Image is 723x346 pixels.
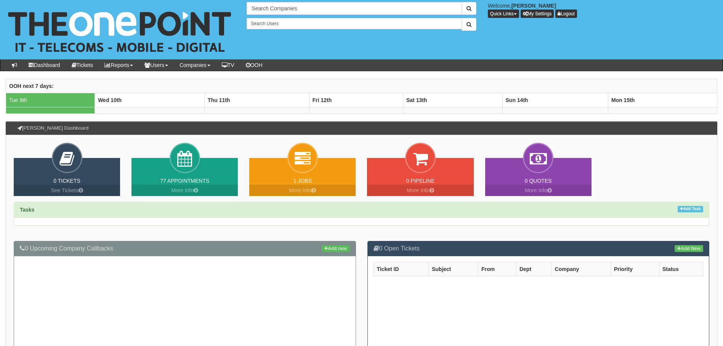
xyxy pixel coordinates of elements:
a: TV [216,59,240,71]
a: My Settings [521,10,554,18]
a: More Info [249,185,356,196]
th: Sat 13th [403,93,503,107]
div: Welcome, [482,2,723,18]
h3: 0 Upcoming Company Callbacks [20,245,350,252]
a: 1 Jobs [293,178,312,184]
a: Tickets [66,59,99,71]
th: Sun 14th [502,93,608,107]
input: Search Users [247,18,462,29]
td: Tue 9th [6,93,95,107]
th: OOH next 7 days: [6,79,717,93]
b: [PERSON_NAME] [511,3,556,9]
h3: [PERSON_NAME] Dashboard [14,122,92,135]
th: Ticket ID [374,262,428,276]
a: 0 Tickets [53,178,80,184]
button: Quick Links [488,10,519,18]
a: Reports [99,59,139,71]
a: Add New [675,245,703,252]
a: See Tickets [14,185,120,196]
th: Status [659,262,703,276]
a: Logout [555,10,577,18]
a: Add new [322,245,349,252]
a: Add Task [678,206,703,212]
th: Thu 11th [205,93,309,107]
a: OOH [240,59,268,71]
strong: Tasks [20,207,35,213]
th: From [478,262,516,276]
a: More Info [485,185,592,196]
a: Companies [174,59,216,71]
a: 0 Pipeline [406,178,435,184]
input: Search Companies [247,2,462,15]
h3: 0 Open Tickets [374,245,704,252]
th: Subject [428,262,478,276]
a: More Info [131,185,238,196]
th: Dept [516,262,551,276]
a: Users [139,59,174,71]
th: Mon 15th [608,93,717,107]
a: 0 Quotes [525,178,552,184]
th: Fri 12th [309,93,403,107]
a: 77 Appointments [160,178,209,184]
a: More Info [367,185,473,196]
th: Wed 10th [95,93,205,107]
th: Company [551,262,611,276]
a: Dashboard [23,59,66,71]
th: Priority [611,262,659,276]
